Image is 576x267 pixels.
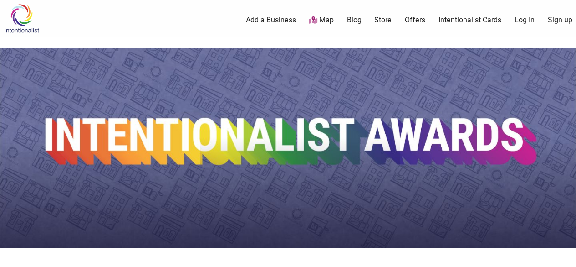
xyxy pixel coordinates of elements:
[515,15,535,25] a: Log In
[246,15,296,25] a: Add a Business
[347,15,362,25] a: Blog
[438,15,501,25] a: Intentionalist Cards
[405,15,425,25] a: Offers
[374,15,392,25] a: Store
[309,15,334,26] a: Map
[548,15,572,25] a: Sign up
